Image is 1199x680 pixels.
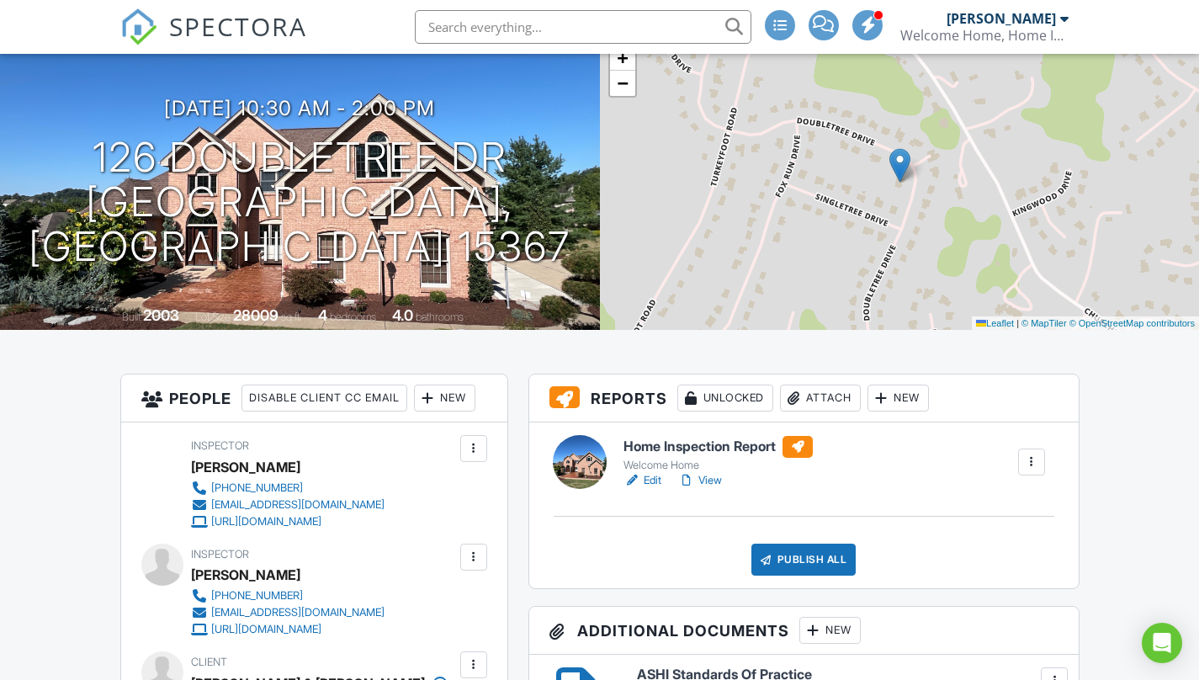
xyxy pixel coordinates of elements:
div: [PERSON_NAME] [191,454,300,480]
a: © OpenStreetMap contributors [1069,318,1195,328]
div: [EMAIL_ADDRESS][DOMAIN_NAME] [211,606,385,619]
span: Lot Size [195,311,231,323]
a: Home Inspection Report Welcome Home [623,436,813,473]
a: View [678,472,722,489]
h3: People [121,375,507,422]
div: Attach [780,385,861,412]
div: Open Intercom Messenger [1142,623,1182,663]
div: New [414,385,475,412]
div: 4.0 [392,306,413,324]
a: Edit [623,472,661,489]
span: | [1016,318,1019,328]
span: bathrooms [416,311,464,323]
div: [URL][DOMAIN_NAME] [211,623,321,636]
div: [URL][DOMAIN_NAME] [211,515,321,529]
span: bedrooms [330,311,376,323]
a: SPECTORA [120,23,307,58]
a: [URL][DOMAIN_NAME] [191,513,385,530]
span: + [617,47,628,68]
h1: 126 Doubletree Dr [GEOGRAPHIC_DATA], [GEOGRAPHIC_DATA] 15367 [27,135,573,268]
div: Publish All [751,544,857,576]
div: [PERSON_NAME] [191,562,300,587]
img: Marker [889,148,910,183]
span: Inspector [191,439,249,452]
div: Disable Client CC Email [241,385,407,412]
div: [PERSON_NAME] [947,10,1056,27]
a: [PHONE_NUMBER] [191,587,385,604]
div: 4 [318,306,327,324]
span: sq.ft. [281,311,302,323]
a: [PHONE_NUMBER] [191,480,385,497]
div: New [799,617,861,644]
div: [EMAIL_ADDRESS][DOMAIN_NAME] [211,498,385,512]
div: 28009 [233,306,279,324]
div: Welcome Home, Home Inspections LLC [900,27,1069,44]
a: Zoom in [610,45,635,71]
h6: Home Inspection Report [623,436,813,458]
a: Zoom out [610,71,635,96]
a: [EMAIL_ADDRESS][DOMAIN_NAME] [191,497,385,513]
a: [EMAIL_ADDRESS][DOMAIN_NAME] [191,604,385,621]
div: Unlocked [677,385,773,412]
a: [URL][DOMAIN_NAME] [191,621,385,638]
h3: Additional Documents [529,607,1079,655]
div: 2003 [143,306,179,324]
div: Welcome Home [623,459,813,472]
span: − [617,72,628,93]
span: Built [122,311,141,323]
span: Inspector [191,548,249,560]
a: © MapTiler [1021,318,1067,328]
h3: [DATE] 10:30 am - 2:00 pm [164,97,435,120]
img: The Best Home Inspection Software - Spectora [120,8,157,45]
div: [PHONE_NUMBER] [211,481,303,495]
a: Leaflet [976,318,1014,328]
span: SPECTORA [169,8,307,44]
div: New [867,385,929,412]
input: Search everything... [415,10,751,44]
span: Client [191,656,227,668]
h3: Reports [529,375,1079,422]
div: [PHONE_NUMBER] [211,589,303,603]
